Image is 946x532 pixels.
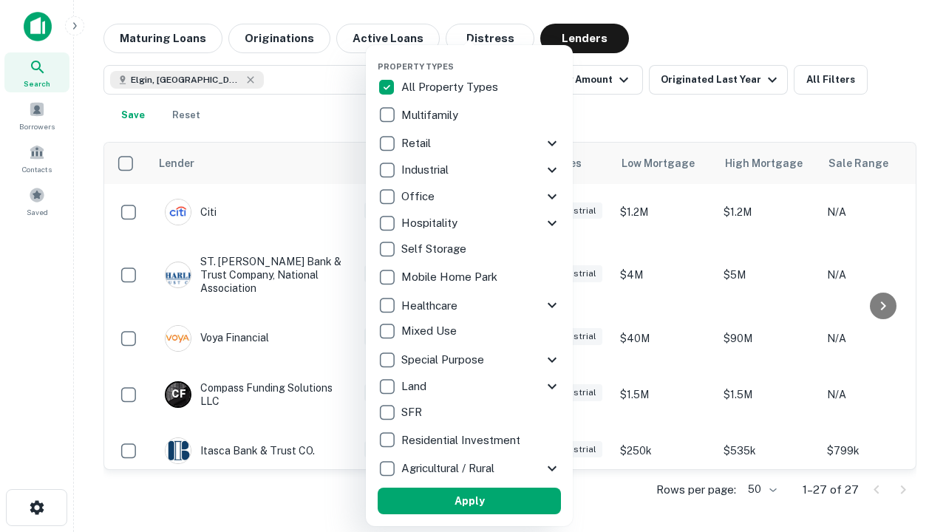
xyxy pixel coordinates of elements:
[401,214,460,232] p: Hospitality
[378,347,561,373] div: Special Purpose
[401,460,497,477] p: Agricultural / Rural
[378,373,561,400] div: Land
[401,378,429,395] p: Land
[378,62,454,71] span: Property Types
[401,106,461,124] p: Multifamily
[401,322,460,340] p: Mixed Use
[401,268,500,286] p: Mobile Home Park
[378,130,561,157] div: Retail
[401,432,523,449] p: Residential Investment
[401,161,452,179] p: Industrial
[401,240,469,258] p: Self Storage
[378,157,561,183] div: Industrial
[378,210,561,236] div: Hospitality
[378,183,561,210] div: Office
[401,134,434,152] p: Retail
[401,188,438,205] p: Office
[378,292,561,318] div: Healthcare
[401,78,501,96] p: All Property Types
[401,403,425,421] p: SFR
[401,351,487,369] p: Special Purpose
[401,297,460,315] p: Healthcare
[378,455,561,482] div: Agricultural / Rural
[378,488,561,514] button: Apply
[872,414,946,485] iframe: Chat Widget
